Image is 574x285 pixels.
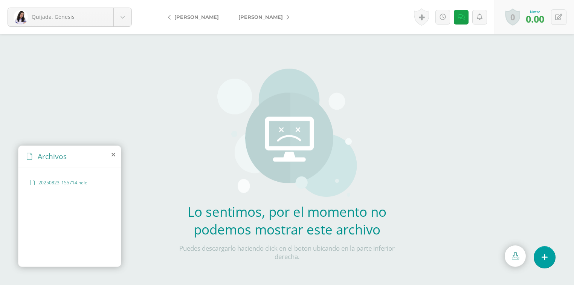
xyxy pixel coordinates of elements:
[176,203,398,238] h2: Lo sentimos, por el momento no podemos mostrar este archivo
[111,152,115,158] i: close
[162,8,229,26] a: [PERSON_NAME]
[217,69,357,197] img: 500.png
[32,13,75,20] span: Quijada, Génesis
[176,244,398,261] p: Puedes descargarlo haciendo click en el boton ubicando en la parte inferior derecha.
[38,151,67,161] span: Archivos
[229,8,295,26] a: [PERSON_NAME]
[14,10,28,25] img: caaff089f39f6a48993c5ae727979eb4.png
[526,12,544,25] span: 0.00
[8,8,131,26] a: Quijada, Génesis
[238,14,283,20] span: [PERSON_NAME]
[505,8,520,26] a: 0
[174,14,219,20] span: [PERSON_NAME]
[526,9,544,14] div: Nota:
[38,179,100,186] span: 20250823_155714.heic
